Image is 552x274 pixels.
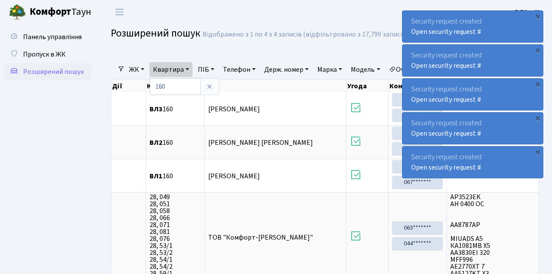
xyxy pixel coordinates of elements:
[111,80,146,92] th: Дії
[402,79,543,110] div: Security request created
[386,62,457,77] a: Очистити фільтри
[4,46,91,63] a: Пропуск в ЖК
[389,80,447,92] th: Контакти
[402,147,543,178] div: Security request created
[411,27,481,37] a: Open security request #
[261,62,312,77] a: Держ. номер
[219,62,259,77] a: Телефон
[4,63,91,80] a: Розширений пошук
[208,171,260,181] span: [PERSON_NAME]
[411,163,481,172] a: Open security request #
[402,113,543,144] div: Security request created
[150,173,201,180] span: 160
[109,5,130,19] button: Переключити навігацію
[533,80,542,88] div: ×
[30,5,71,19] b: Комфорт
[411,95,481,104] a: Open security request #
[150,104,163,114] b: ВЛ3
[208,138,313,147] span: [PERSON_NAME] [PERSON_NAME]
[411,129,481,138] a: Open security request #
[347,62,383,77] a: Модель
[146,80,205,92] th: Квартира
[23,32,82,42] span: Панель управління
[515,7,542,17] a: ВЛ2 -. К.
[194,62,218,77] a: ПІБ
[126,62,148,77] a: ЖК
[205,80,346,92] th: ПІБ
[111,26,200,41] span: Розширений пошук
[533,147,542,156] div: ×
[402,11,543,42] div: Security request created
[402,45,543,76] div: Security request created
[208,233,313,242] span: ТОВ "Комфорт-[PERSON_NAME]"
[533,12,542,20] div: ×
[30,5,91,20] span: Таун
[23,67,84,77] span: Розширений пошук
[203,30,409,39] div: Відображено з 1 по 4 з 4 записів (відфільтровано з 17,799 записів).
[4,28,91,46] a: Панель управління
[533,46,542,54] div: ×
[150,139,201,146] span: 160
[150,62,193,77] a: Квартира
[150,106,201,113] span: 160
[411,61,481,70] a: Open security request #
[150,138,163,147] b: ВЛ2
[9,3,26,21] img: logo.png
[346,80,389,92] th: Угода
[208,104,260,114] span: [PERSON_NAME]
[533,114,542,122] div: ×
[23,50,66,59] span: Пропуск в ЖК
[314,62,346,77] a: Марка
[150,171,163,181] b: ВЛ1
